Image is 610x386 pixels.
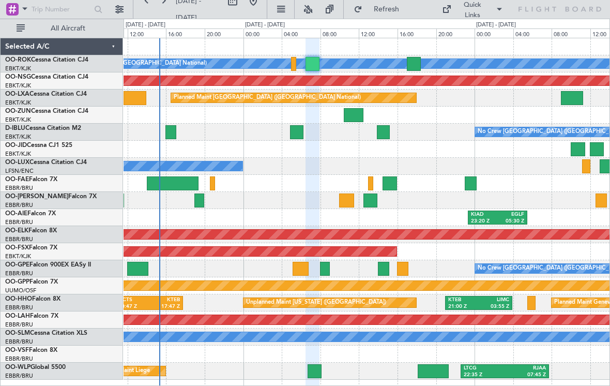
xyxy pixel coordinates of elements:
button: All Aircraft [11,20,112,37]
div: 12:00 [359,28,398,38]
span: OO-FSX [5,245,29,251]
div: 10:47 Z [118,303,149,310]
a: EBKT/KJK [5,65,31,72]
span: OO-ZUN [5,108,31,114]
a: D-IBLUCessna Citation M2 [5,125,81,131]
span: OO-HHO [5,296,32,302]
span: OO-GPE [5,262,29,268]
button: Refresh [349,1,411,18]
span: All Aircraft [27,25,109,32]
span: OO-NSG [5,74,31,80]
span: OO-LAH [5,313,30,319]
a: OO-SLMCessna Citation XLS [5,330,87,336]
div: 00:00 [243,28,282,38]
a: OO-GPEFalcon 900EX EASy II [5,262,91,268]
span: OO-LXA [5,91,29,97]
a: EBBR/BRU [5,201,33,209]
a: EBKT/KJK [5,133,31,141]
a: EBBR/BRU [5,270,33,277]
div: 17:47 Z [149,303,180,310]
div: 20:00 [205,28,243,38]
a: OO-FSXFalcon 7X [5,245,57,251]
a: OO-WLPGlobal 5500 [5,364,66,370]
a: EBKT/KJK [5,99,31,107]
span: OO-GPP [5,279,29,285]
a: EBBR/BRU [5,372,33,380]
a: OO-FAEFalcon 7X [5,176,57,183]
a: UUMO/OSF [5,287,36,294]
input: Trip Number [32,2,91,17]
div: [DATE] - [DATE] [126,21,165,29]
div: KTEB [149,296,180,304]
div: 16:00 [398,28,436,38]
a: OO-LUXCessna Citation CJ4 [5,159,87,166]
span: OO-ROK [5,57,31,63]
div: 04:00 [282,28,321,38]
div: GCTS [118,296,149,304]
div: 04:00 [513,28,552,38]
a: EBKT/KJK [5,150,31,158]
span: OO-ELK [5,228,28,234]
a: EBBR/BRU [5,235,33,243]
div: 16:00 [166,28,205,38]
a: OO-LXACessna Citation CJ4 [5,91,87,97]
a: EBBR/BRU [5,338,33,346]
div: [DATE] - [DATE] [476,21,516,29]
a: OO-HHOFalcon 8X [5,296,60,302]
div: 00:00 [475,28,513,38]
a: OO-JIDCessna CJ1 525 [5,142,72,149]
div: Planned Maint [GEOGRAPHIC_DATA] ([GEOGRAPHIC_DATA] National) [174,90,361,106]
a: EBKT/KJK [5,82,31,90]
a: OO-AIEFalcon 7X [5,211,56,217]
a: OO-ROKCessna Citation CJ4 [5,57,88,63]
a: LFSN/ENC [5,167,34,175]
span: OO-AIE [5,211,27,217]
span: OO-LUX [5,159,29,166]
a: EBBR/BRU [5,218,33,226]
div: Unplanned Maint [US_STATE] ([GEOGRAPHIC_DATA]) [246,295,386,310]
a: OO-ZUNCessna Citation CJ4 [5,108,88,114]
span: OO-WLP [5,364,30,370]
a: EBKT/KJK [5,253,31,260]
span: OO-FAE [5,176,29,183]
span: OO-VSF [5,347,29,353]
a: EBKT/KJK [5,116,31,124]
a: OO-VSFFalcon 8X [5,347,57,353]
a: OO-ELKFalcon 8X [5,228,57,234]
a: EBBR/BRU [5,184,33,192]
span: OO-[PERSON_NAME] [5,194,68,200]
div: 12:00 [128,28,166,38]
a: EBBR/BRU [5,321,33,329]
span: OO-SLM [5,330,30,336]
div: 08:00 [321,28,359,38]
a: OO-[PERSON_NAME]Falcon 7X [5,194,97,200]
span: D-IBLU [5,125,25,131]
div: [DATE] - [DATE] [245,21,285,29]
span: OO-JID [5,142,27,149]
a: EBBR/BRU [5,355,33,363]
div: 20:00 [436,28,475,38]
span: Refresh [364,6,408,13]
a: OO-NSGCessna Citation CJ4 [5,74,88,80]
a: OO-GPPFalcon 7X [5,279,58,285]
a: EBBR/BRU [5,304,33,311]
div: 08:00 [552,28,590,38]
a: OO-LAHFalcon 7X [5,313,58,319]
